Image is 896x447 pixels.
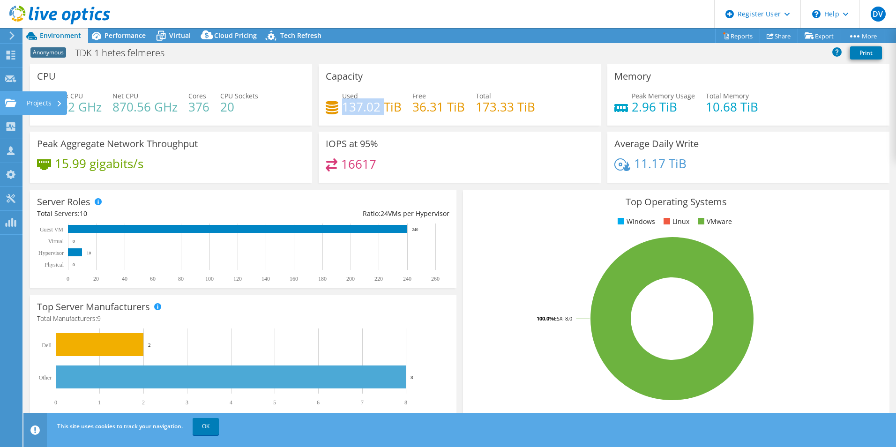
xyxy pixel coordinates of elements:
[695,216,732,227] li: VMware
[220,102,258,112] h4: 20
[361,399,364,406] text: 7
[374,276,383,282] text: 220
[98,399,101,406] text: 1
[112,102,178,112] h4: 870.56 GHz
[632,102,695,112] h4: 2.96 TiB
[45,261,64,268] text: Physical
[80,209,87,218] span: 10
[54,91,83,100] span: Peak CPU
[37,302,150,312] h3: Top Server Manufacturers
[476,91,491,100] span: Total
[178,276,184,282] text: 80
[71,48,179,58] h1: TDK 1 hetes felmeres
[40,226,63,233] text: Guest VM
[470,197,882,207] h3: Top Operating Systems
[188,102,209,112] h4: 376
[412,227,418,232] text: 240
[73,239,75,244] text: 0
[412,102,465,112] h4: 36.31 TiB
[38,250,64,256] text: Hypervisor
[67,276,69,282] text: 0
[715,29,760,43] a: Reports
[634,158,687,169] h4: 11.17 TiB
[150,276,156,282] text: 60
[40,31,81,40] span: Environment
[871,7,886,22] span: DV
[661,216,689,227] li: Linux
[318,276,327,282] text: 180
[214,31,257,40] span: Cloud Pricing
[73,262,75,267] text: 0
[632,91,695,100] span: Peak Memory Usage
[54,399,57,406] text: 0
[39,374,52,381] text: Other
[706,102,758,112] h4: 10.68 TiB
[326,71,363,82] h3: Capacity
[614,71,651,82] h3: Memory
[188,91,206,100] span: Cores
[798,29,841,43] a: Export
[760,29,798,43] a: Share
[412,91,426,100] span: Free
[30,47,66,58] span: Anonymous
[614,139,699,149] h3: Average Daily Write
[122,276,127,282] text: 40
[220,91,258,100] span: CPU Sockets
[105,31,146,40] span: Performance
[169,31,191,40] span: Virtual
[342,102,402,112] h4: 137.02 TiB
[97,314,101,323] span: 9
[57,422,183,430] span: This site uses cookies to track your navigation.
[615,216,655,227] li: Windows
[87,251,91,255] text: 10
[37,197,90,207] h3: Server Roles
[326,139,378,149] h3: IOPS at 95%
[142,399,145,406] text: 2
[403,276,411,282] text: 240
[37,313,449,324] h4: Total Manufacturers:
[233,276,242,282] text: 120
[261,276,270,282] text: 140
[554,315,572,322] tspan: ESXi 8.0
[42,342,52,349] text: Dell
[54,102,102,112] h4: 202 GHz
[148,342,151,348] text: 2
[381,209,388,218] span: 24
[48,238,64,245] text: Virtual
[850,46,882,60] a: Print
[280,31,321,40] span: Tech Refresh
[243,209,449,219] div: Ratio: VMs per Hypervisor
[476,102,535,112] h4: 173.33 TiB
[22,91,67,115] div: Projects
[346,276,355,282] text: 200
[186,399,188,406] text: 3
[55,158,143,169] h4: 15.99 gigabits/s
[93,276,99,282] text: 20
[193,418,219,435] a: OK
[404,399,407,406] text: 8
[205,276,214,282] text: 100
[37,139,198,149] h3: Peak Aggregate Network Throughput
[537,315,554,322] tspan: 100.0%
[841,29,884,43] a: More
[706,91,749,100] span: Total Memory
[431,276,440,282] text: 260
[341,159,376,169] h4: 16617
[317,399,320,406] text: 6
[273,399,276,406] text: 5
[411,374,413,380] text: 8
[342,91,358,100] span: Used
[112,91,138,100] span: Net CPU
[230,399,232,406] text: 4
[37,71,56,82] h3: CPU
[290,276,298,282] text: 160
[37,209,243,219] div: Total Servers:
[812,10,821,18] svg: \n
